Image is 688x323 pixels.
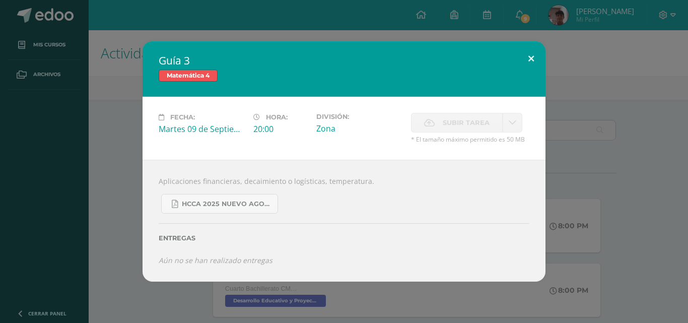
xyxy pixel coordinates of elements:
a: La fecha de entrega ha expirado [503,113,522,133]
div: Zona [316,123,403,134]
button: Close (Esc) [517,41,545,76]
label: La fecha de entrega ha expirado [411,113,503,133]
a: HCCA 2025 nuevo agosto 4ta matemáticas.pdf [161,194,278,214]
h2: Guía 3 [159,53,529,68]
label: Entregas [159,234,529,242]
div: Martes 09 de Septiembre [159,123,245,135]
span: HCCA 2025 nuevo agosto 4ta matemáticas.pdf [182,200,272,208]
span: Hora: [266,113,288,121]
span: Subir tarea [443,113,490,132]
span: Fecha: [170,113,195,121]
i: Aún no se han realizado entregas [159,255,272,265]
div: 20:00 [253,123,308,135]
span: Matemática 4 [159,70,218,82]
label: División: [316,113,403,120]
span: * El tamaño máximo permitido es 50 MB [411,135,529,144]
div: Aplicaciones financieras, decaimiento o logísticas, temperatura. [143,160,545,281]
